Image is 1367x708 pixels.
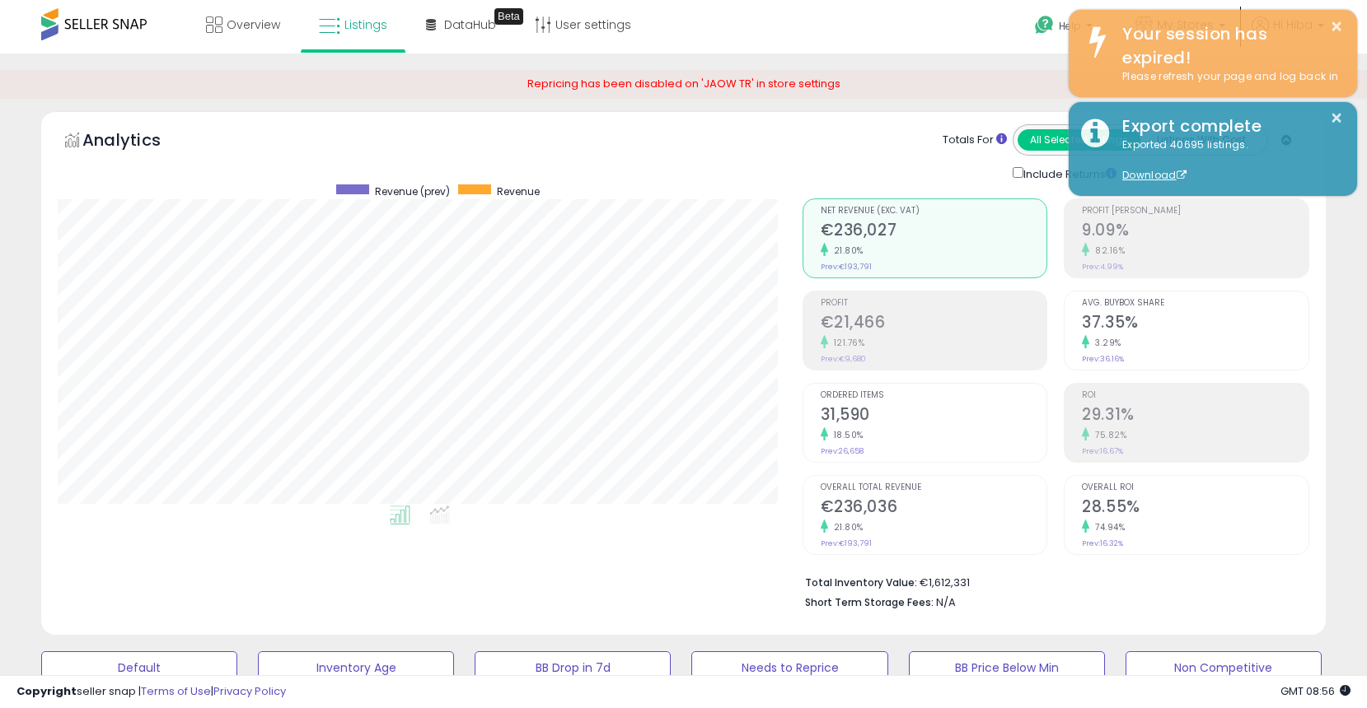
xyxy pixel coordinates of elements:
[1082,299,1308,308] span: Avg. Buybox Share
[16,684,286,700] div: seller snap | |
[82,128,193,156] h5: Analytics
[213,683,286,699] a: Privacy Policy
[1082,483,1308,492] span: Overall ROI
[1110,114,1345,138] div: Export complete
[821,354,866,364] small: Prev: €9,680
[1122,168,1187,182] a: Download
[1330,16,1343,37] button: ×
[821,207,1047,216] span: Net Revenue (Exc. VAT)
[1110,22,1345,69] div: Your session has expired!
[141,683,211,699] a: Terms of Use
[943,133,1007,148] div: Totals For
[821,313,1047,335] h2: €21,466
[821,391,1047,400] span: Ordered Items
[828,245,864,257] small: 21.80%
[527,76,840,91] span: Repricing has been disabled on 'JAOW TR' in store settings
[41,651,237,684] button: Default
[494,8,523,25] div: Tooltip anchor
[1082,538,1123,548] small: Prev: 16.32%
[805,575,917,589] b: Total Inventory Value:
[1280,683,1351,699] span: 2025-10-10 08:56 GMT
[821,538,872,548] small: Prev: €193,791
[1089,429,1126,441] small: 75.82%
[1059,19,1081,33] span: Help
[828,337,865,349] small: 121.76%
[821,405,1047,427] h2: 31,590
[691,651,887,684] button: Needs to Reprice
[805,595,934,609] b: Short Term Storage Fees:
[1082,354,1124,364] small: Prev: 36.16%
[444,16,496,33] span: DataHub
[227,16,280,33] span: Overview
[821,221,1047,243] h2: €236,027
[821,446,864,456] small: Prev: 26,658
[1330,108,1343,128] button: ×
[1082,446,1123,456] small: Prev: 16.67%
[1000,164,1136,183] div: Include Returns
[821,497,1047,519] h2: €236,036
[805,571,1297,591] li: €1,612,331
[258,651,454,684] button: Inventory Age
[1082,497,1308,519] h2: 28.55%
[497,184,540,198] span: Revenue
[909,651,1105,684] button: BB Price Below Min
[1082,221,1308,243] h2: 9.09%
[475,651,671,684] button: BB Drop in 7d
[1082,207,1308,216] span: Profit [PERSON_NAME]
[821,262,872,272] small: Prev: €193,791
[828,429,864,441] small: 18.50%
[1110,69,1345,85] div: Please refresh your page and log back in
[821,483,1047,492] span: Overall Total Revenue
[1022,2,1109,54] a: Help
[344,16,387,33] span: Listings
[1089,245,1125,257] small: 82.16%
[1082,391,1308,400] span: ROI
[16,683,77,699] strong: Copyright
[1082,262,1123,272] small: Prev: 4.99%
[1089,521,1125,533] small: 74.94%
[1089,337,1121,349] small: 3.29%
[1126,651,1322,684] button: Non Competitive
[1034,15,1055,35] i: Get Help
[1110,137,1345,184] div: Exported 40695 listings.
[1018,129,1140,151] button: All Selected Listings
[375,184,450,198] span: Revenue (prev)
[821,299,1047,308] span: Profit
[828,521,864,533] small: 21.80%
[1082,313,1308,335] h2: 37.35%
[1082,405,1308,427] h2: 29.31%
[936,594,956,610] span: N/A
